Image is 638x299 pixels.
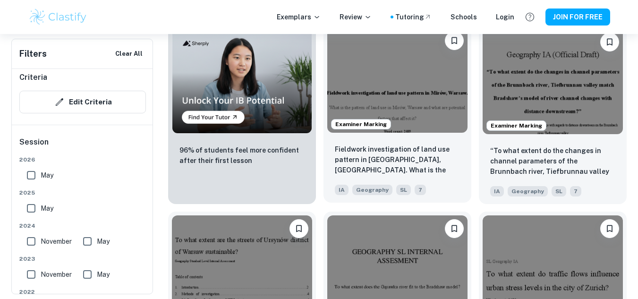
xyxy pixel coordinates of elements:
[490,145,615,178] p: “To what extent do the changes in channel parameters of the Brunnbach river, Tiefbrunnau valley m...
[490,186,504,196] span: IA
[522,9,538,25] button: Help and Feedback
[323,25,471,204] a: Examiner MarkingPlease log in to bookmark exemplarsFieldwork investigation of land use pattern in...
[451,12,477,22] a: Schools
[172,29,312,133] img: Thumbnail
[445,31,464,50] button: Please log in to bookmark exemplars
[179,145,305,166] p: 96% of students feel more confident after their first lesson
[19,72,47,83] h6: Criteria
[445,219,464,238] button: Please log in to bookmark exemplars
[19,155,146,164] span: 2026
[113,47,145,61] button: Clear All
[395,12,432,22] a: Tutoring
[97,236,110,247] span: May
[600,33,619,51] button: Please log in to bookmark exemplars
[552,186,566,196] span: SL
[19,188,146,197] span: 2025
[19,91,146,113] button: Edit Criteria
[508,186,548,196] span: Geography
[352,185,392,195] span: Geography
[41,170,53,180] span: May
[97,269,110,280] span: May
[19,222,146,230] span: 2024
[479,25,627,204] a: Examiner MarkingPlease log in to bookmark exemplars“To what extent do the changes in channel para...
[496,12,514,22] a: Login
[289,219,308,238] button: Please log in to bookmark exemplars
[19,255,146,263] span: 2023
[277,12,321,22] p: Exemplars
[600,219,619,238] button: Please log in to bookmark exemplars
[327,27,468,133] img: Geography IA example thumbnail: Fieldwork investigation of land use patt
[545,9,610,26] button: JOIN FOR FREE
[340,12,372,22] p: Review
[332,120,391,128] span: Examiner Marking
[28,8,88,26] img: Clastify logo
[41,203,53,214] span: May
[168,25,316,204] a: Thumbnail96% of students feel more confident after their first lesson
[19,288,146,296] span: 2022
[396,185,411,195] span: SL
[335,144,460,176] p: Fieldwork investigation of land use pattern in Mirów, Warsaw. What is the pattern of land use in ...
[483,29,623,134] img: Geography IA example thumbnail: “To what extent do the changes in channe
[415,185,426,195] span: 7
[570,186,581,196] span: 7
[19,47,47,60] h6: Filters
[41,269,72,280] span: November
[335,185,349,195] span: IA
[487,121,546,130] span: Examiner Marking
[41,236,72,247] span: November
[19,137,146,155] h6: Session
